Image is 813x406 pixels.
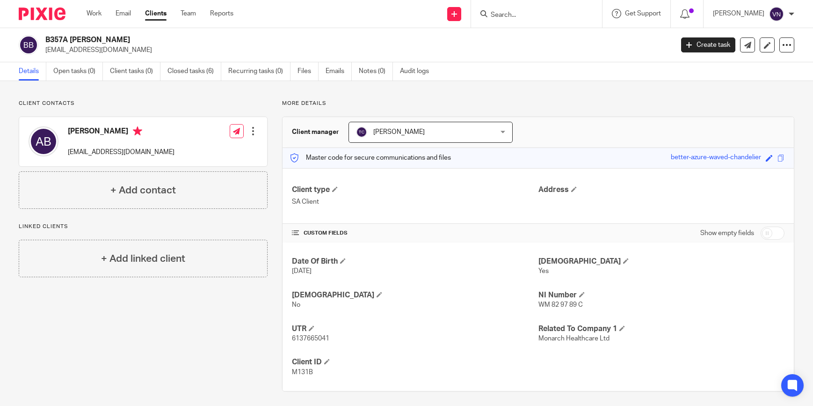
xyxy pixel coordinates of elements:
h4: CUSTOM FIELDS [292,229,538,237]
p: [EMAIL_ADDRESS][DOMAIN_NAME] [68,148,174,157]
a: Create task [681,37,735,52]
h4: [DEMOGRAPHIC_DATA] [292,290,538,300]
p: More details [282,100,794,107]
h4: + Add linked client [101,251,185,266]
h4: + Add contact [110,183,176,198]
a: Email [116,9,131,18]
span: No [292,302,300,308]
a: Reports [210,9,233,18]
p: Master code for secure communications and files [290,153,451,162]
h4: Address [538,185,784,195]
p: Linked clients [19,223,268,230]
a: Notes (0) [359,62,393,81]
img: svg%3E [19,35,38,55]
h4: Client ID [292,357,538,367]
a: Clients [145,9,167,18]
a: Open tasks (0) [53,62,103,81]
a: Closed tasks (6) [167,62,221,81]
a: Client tasks (0) [110,62,160,81]
img: Pixie [19,7,65,20]
a: Team [181,9,196,18]
span: M131B [292,369,313,376]
h4: Client type [292,185,538,195]
p: [EMAIL_ADDRESS][DOMAIN_NAME] [45,45,667,55]
label: Show empty fields [700,229,754,238]
span: Yes [538,268,549,274]
h4: Related To Company 1 [538,324,784,334]
p: [PERSON_NAME] [713,9,764,18]
span: Get Support [625,10,661,17]
p: SA Client [292,197,538,207]
span: 6137665041 [292,335,329,342]
a: Audit logs [400,62,436,81]
a: Work [87,9,102,18]
a: Files [298,62,319,81]
span: Monarch Healthcare Ltd [538,335,610,342]
a: Emails [326,62,352,81]
div: better-azure-waved-chandelier [671,153,761,163]
span: [DATE] [292,268,312,274]
h4: [PERSON_NAME] [68,126,174,138]
h2: B357A [PERSON_NAME] [45,35,543,45]
span: [PERSON_NAME] [373,129,425,135]
a: Recurring tasks (0) [228,62,290,81]
img: svg%3E [769,7,784,22]
h4: UTR [292,324,538,334]
h3: Client manager [292,127,339,137]
h4: [DEMOGRAPHIC_DATA] [538,257,784,266]
i: Primary [133,126,142,136]
img: svg%3E [29,126,58,156]
input: Search [490,11,574,20]
span: WM 82 97 89 C [538,302,583,308]
img: svg%3E [356,126,367,138]
a: Details [19,62,46,81]
p: Client contacts [19,100,268,107]
h4: NI Number [538,290,784,300]
h4: Date Of Birth [292,257,538,266]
